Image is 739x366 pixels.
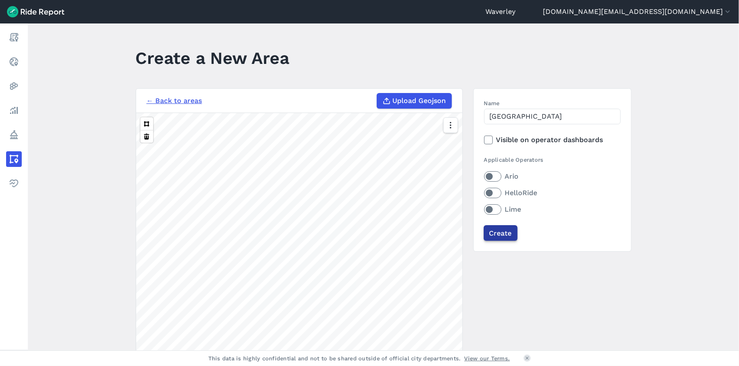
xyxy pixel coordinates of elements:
button: Polygon tool (p) [140,117,153,130]
img: Ride Report [7,6,64,17]
a: Heatmaps [6,78,22,94]
label: Visible on operator dashboards [484,135,621,145]
div: Applicable Operators [484,156,621,164]
label: Name [484,99,621,107]
input: Create [484,225,518,241]
a: Areas [6,151,22,167]
label: Lime [484,204,621,215]
input: Enter a name [484,109,621,124]
a: Policy [6,127,22,143]
span: Upload Geojson [393,96,446,106]
button: [DOMAIN_NAME][EMAIL_ADDRESS][DOMAIN_NAME] [543,7,732,17]
a: Health [6,176,22,191]
label: HelloRide [484,188,621,198]
label: Ario [484,171,621,182]
a: Realtime [6,54,22,70]
a: ← Back to areas [147,96,202,106]
a: View our Terms. [465,354,510,363]
a: Analyze [6,103,22,118]
h1: Create a New Area [136,46,290,70]
a: Report [6,30,22,45]
button: Delete [140,130,153,143]
a: Waverley [485,7,515,17]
